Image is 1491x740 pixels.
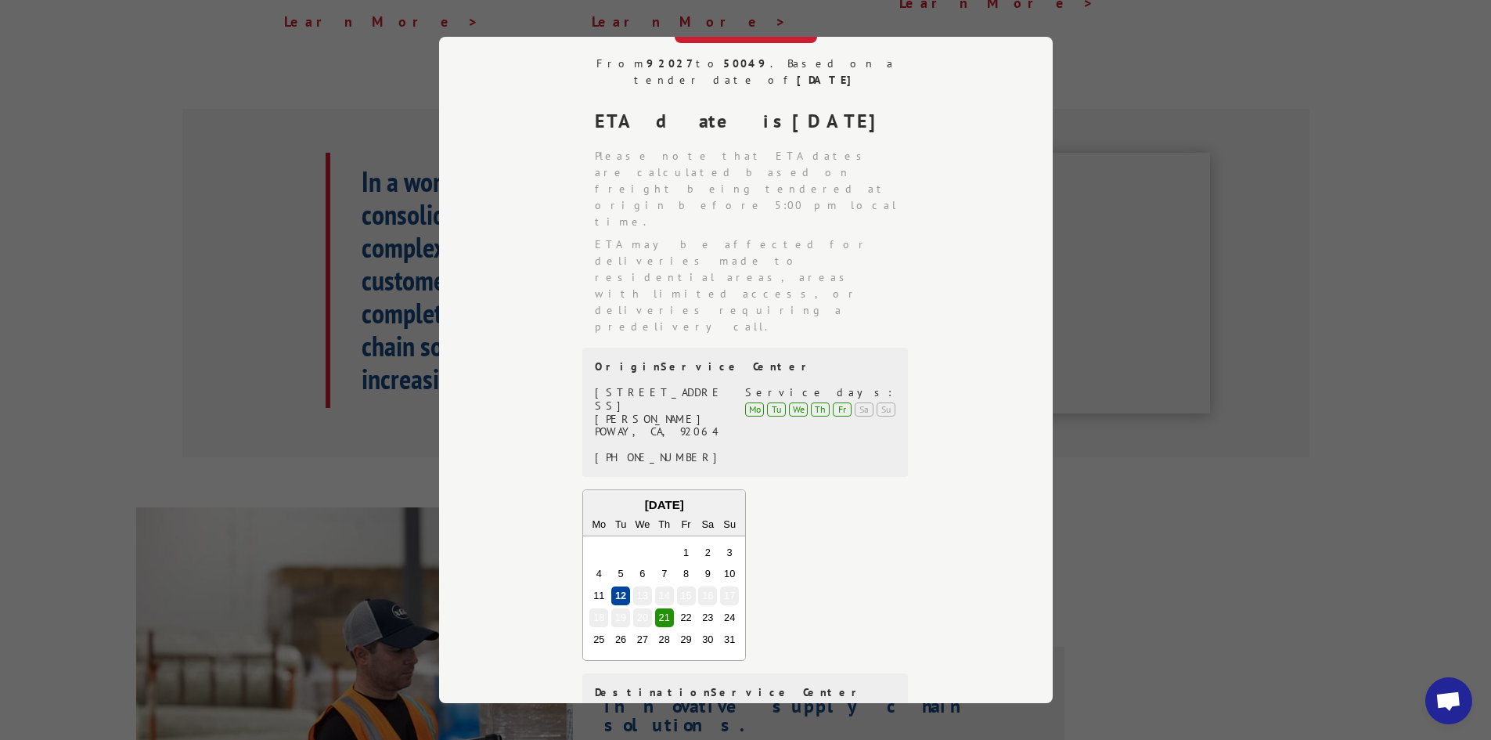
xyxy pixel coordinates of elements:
div: Choose Tuesday, August 5th, 2025 [611,565,630,584]
div: Su [720,516,739,535]
div: Choose Saturday, August 23rd, 2025 [698,608,717,627]
strong: [DATE] [796,73,858,87]
div: Choose Saturday, August 2nd, 2025 [698,543,717,562]
div: POWAY, CA, 92064 [595,426,727,439]
strong: 50049 [723,56,770,70]
div: Choose Wednesday, August 6th, 2025 [632,565,651,584]
div: Choose Friday, August 8th, 2025 [676,565,695,584]
div: Choose Thursday, August 21st, 2025 [654,608,673,627]
div: Service days: [745,386,895,399]
div: Su [877,402,895,417]
div: Sa [855,402,873,417]
div: Choose Friday, August 29th, 2025 [676,630,695,649]
div: Fr [833,402,852,417]
div: Choose Wednesday, August 20th, 2025 [632,608,651,627]
div: We [789,402,808,417]
div: [DATE] [583,496,745,514]
div: Tu [767,402,786,417]
div: Choose Saturday, August 16th, 2025 [698,587,717,606]
strong: [DATE] [792,109,889,133]
div: month 2025-08 [588,542,740,651]
div: Choose Monday, August 25th, 2025 [589,630,608,649]
div: Fr [676,516,695,535]
div: Choose Saturday, August 9th, 2025 [698,565,717,584]
div: Choose Tuesday, August 12th, 2025 [611,587,630,606]
div: Choose Thursday, August 7th, 2025 [654,565,673,584]
div: Mo [745,402,764,417]
li: Please note that ETA dates are calculated based on freight being tendered at origin before 5:00 p... [595,148,909,230]
div: Destination Service Center [595,686,895,699]
div: Sa [698,516,717,535]
div: Choose Monday, August 11th, 2025 [589,587,608,606]
div: Choose Wednesday, August 13th, 2025 [632,587,651,606]
li: ETA may be affected for deliveries made to residential areas, areas with limited access, or deliv... [595,236,909,335]
div: Choose Thursday, August 28th, 2025 [654,630,673,649]
div: ETA date is [595,107,909,135]
div: Choose Sunday, August 10th, 2025 [720,565,739,584]
div: Choose Friday, August 22nd, 2025 [676,608,695,627]
div: Choose Friday, August 15th, 2025 [676,587,695,606]
div: Choose Friday, August 1st, 2025 [676,543,695,562]
div: Choose Tuesday, August 26th, 2025 [611,630,630,649]
div: Tu [611,516,630,535]
div: Choose Sunday, August 17th, 2025 [720,587,739,606]
div: Mo [589,516,608,535]
div: [PHONE_NUMBER] [595,451,727,464]
a: Open chat [1425,677,1472,724]
div: Th [811,402,830,417]
div: Choose Saturday, August 30th, 2025 [698,630,717,649]
div: [STREET_ADDRESS][PERSON_NAME] [595,386,727,425]
div: Choose Monday, August 4th, 2025 [589,565,608,584]
div: Choose Tuesday, August 19th, 2025 [611,608,630,627]
div: From to . Based on a tender date of [582,56,909,88]
div: Choose Monday, August 18th, 2025 [589,608,608,627]
div: Choose Sunday, August 31st, 2025 [720,630,739,649]
div: Choose Thursday, August 14th, 2025 [654,587,673,606]
div: Choose Sunday, August 24th, 2025 [720,608,739,627]
strong: 92027 [646,56,696,70]
div: Th [654,516,673,535]
div: We [632,516,651,535]
div: Choose Sunday, August 3rd, 2025 [720,543,739,562]
div: Choose Wednesday, August 27th, 2025 [632,630,651,649]
div: Origin Service Center [595,360,895,374]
